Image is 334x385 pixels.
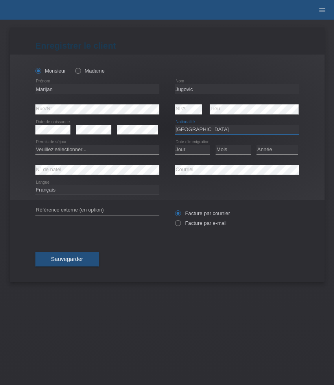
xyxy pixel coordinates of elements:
input: Madame [75,68,80,73]
label: Monsieur [35,68,66,74]
label: Facture par courrier [175,210,230,216]
label: Madame [75,68,105,74]
input: Facture par e-mail [175,220,180,230]
input: Facture par courrier [175,210,180,220]
label: Facture par e-mail [175,220,227,226]
span: Sauvegarder [51,256,83,262]
a: menu [314,7,330,12]
h1: Enregistrer le client [35,41,299,51]
button: Sauvegarder [35,252,99,267]
i: menu [318,6,326,14]
input: Monsieur [35,68,41,73]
